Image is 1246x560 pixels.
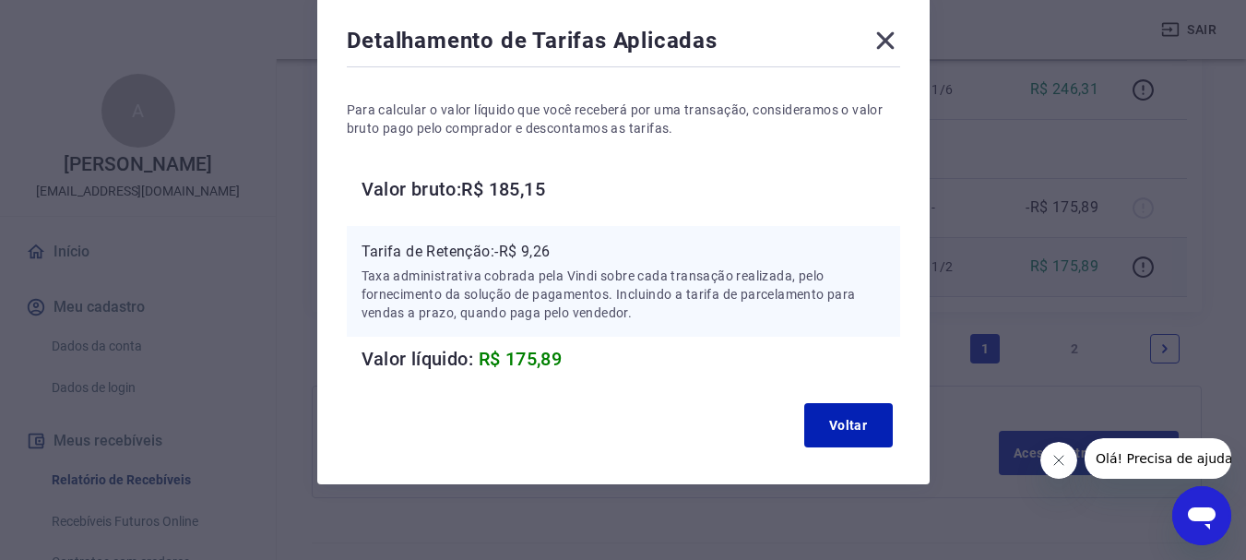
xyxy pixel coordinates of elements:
[362,174,900,204] h6: Valor bruto: R$ 185,15
[362,344,900,374] h6: Valor líquido:
[11,13,155,28] span: Olá! Precisa de ajuda?
[1040,442,1077,479] iframe: Fechar mensagem
[362,241,885,263] p: Tarifa de Retenção: -R$ 9,26
[1085,438,1231,479] iframe: Mensagem da empresa
[479,348,563,370] span: R$ 175,89
[1172,486,1231,545] iframe: Botão para abrir a janela de mensagens
[347,26,900,63] div: Detalhamento de Tarifas Aplicadas
[804,403,893,447] button: Voltar
[362,267,885,322] p: Taxa administrativa cobrada pela Vindi sobre cada transação realizada, pelo fornecimento da soluç...
[347,101,900,137] p: Para calcular o valor líquido que você receberá por uma transação, consideramos o valor bruto pag...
